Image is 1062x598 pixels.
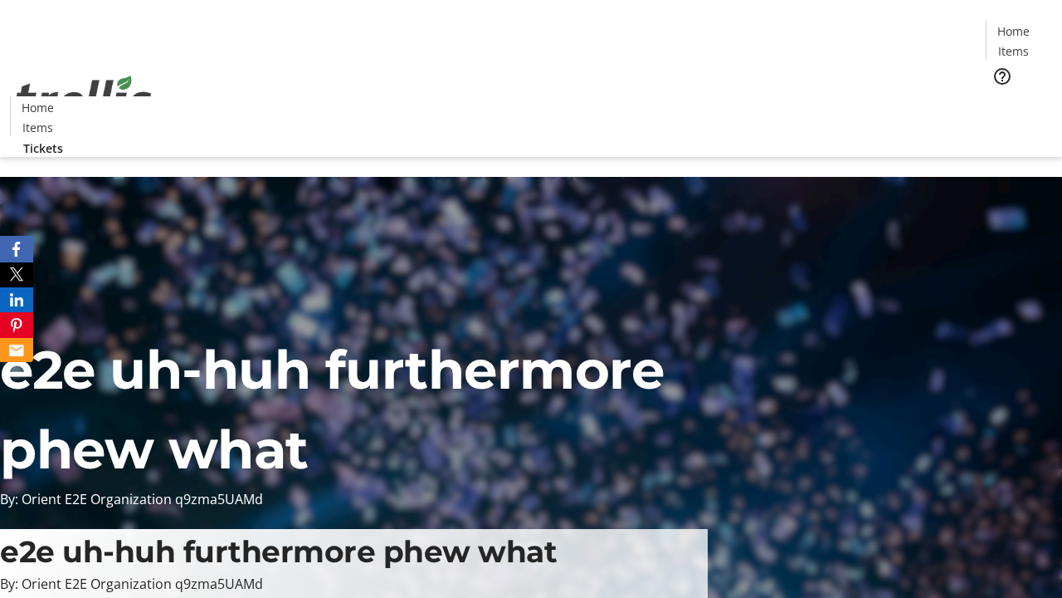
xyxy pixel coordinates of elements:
a: Items [986,42,1040,60]
a: Items [11,119,64,136]
a: Tickets [986,96,1052,114]
a: Home [986,22,1040,40]
a: Tickets [10,140,76,157]
img: Orient E2E Organization q9zma5UAMd's Logo [10,57,158,140]
span: Items [22,119,53,136]
span: Items [998,42,1029,60]
span: Tickets [999,96,1039,114]
span: Home [22,99,54,116]
button: Help [986,60,1019,93]
span: Tickets [23,140,63,157]
span: Home [997,22,1030,40]
a: Home [11,99,64,116]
